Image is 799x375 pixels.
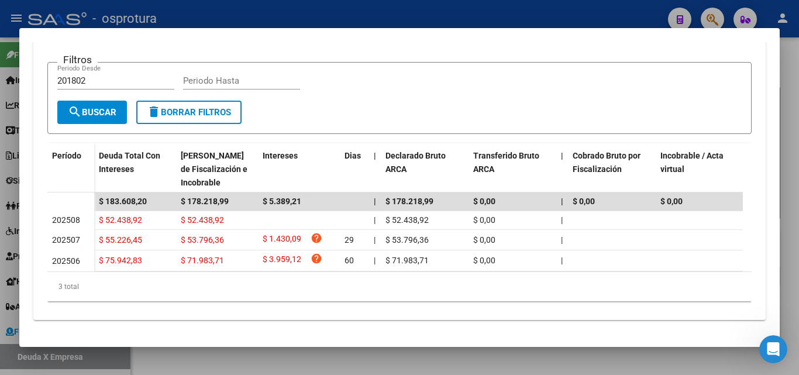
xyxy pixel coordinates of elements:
button: Buscar [57,101,127,124]
datatable-header-cell: | [556,143,568,195]
span: $ 52.438,92 [385,215,429,225]
span: 202508 [52,215,80,225]
span: Período [52,151,81,160]
span: $ 75.942,83 [99,256,142,265]
span: $ 55.226,45 [99,235,142,245]
span: $ 0,00 [473,256,495,265]
span: | [374,256,376,265]
span: | [374,215,376,225]
span: $ 0,00 [473,197,495,206]
datatable-header-cell: Intereses [258,143,340,195]
span: | [561,197,563,206]
span: | [561,215,563,225]
span: $ 52.438,92 [181,215,224,225]
span: $ 71.983,71 [385,256,429,265]
span: $ 178.218,99 [385,197,433,206]
span: $ 3.959,12 [263,253,301,269]
span: Intereses [263,151,298,160]
span: $ 71.983,71 [181,256,224,265]
span: Transferido Bruto ARCA [473,151,539,174]
span: Dias [345,151,361,160]
span: $ 0,00 [660,197,683,206]
mat-icon: search [68,105,82,119]
span: $ 0,00 [473,235,495,245]
span: $ 1.430,09 [263,232,301,248]
span: $ 183.608,20 [99,197,147,206]
span: 29 [345,235,354,245]
datatable-header-cell: Transferido Bruto ARCA [469,143,556,195]
span: Declarado Bruto ARCA [385,151,446,174]
span: $ 53.796,36 [385,235,429,245]
span: $ 178.218,99 [181,197,229,206]
datatable-header-cell: Deuda Bruta Neto de Fiscalización e Incobrable [176,143,258,195]
span: $ 0,00 [473,215,495,225]
span: | [561,151,563,160]
span: Buscar [68,107,116,118]
span: | [374,197,376,206]
i: help [311,253,322,264]
datatable-header-cell: Dias [340,143,369,195]
span: | [561,256,563,265]
span: | [561,235,563,245]
span: Incobrable / Acta virtual [660,151,724,174]
div: 3 total [47,272,752,301]
span: $ 0,00 [573,197,595,206]
datatable-header-cell: Incobrable / Acta virtual [656,143,743,195]
span: $ 52.438,92 [99,215,142,225]
h3: Filtros [57,53,98,66]
span: $ 5.389,21 [263,197,301,206]
button: Borrar Filtros [136,101,242,124]
mat-icon: delete [147,105,161,119]
datatable-header-cell: Declarado Bruto ARCA [381,143,469,195]
iframe: Intercom live chat [759,335,787,363]
datatable-header-cell: Cobrado Bruto por Fiscalización [568,143,656,195]
datatable-header-cell: Deuda Total Con Intereses [94,143,176,195]
datatable-header-cell: Período [47,143,94,192]
span: 60 [345,256,354,265]
i: help [311,232,322,244]
span: $ 53.796,36 [181,235,224,245]
span: | [374,235,376,245]
span: 202507 [52,235,80,245]
span: Borrar Filtros [147,107,231,118]
span: Cobrado Bruto por Fiscalización [573,151,640,174]
span: [PERSON_NAME] de Fiscalización e Incobrable [181,151,247,187]
span: Deuda Total Con Intereses [99,151,160,174]
datatable-header-cell: | [369,143,381,195]
span: 202506 [52,256,80,266]
span: | [374,151,376,160]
